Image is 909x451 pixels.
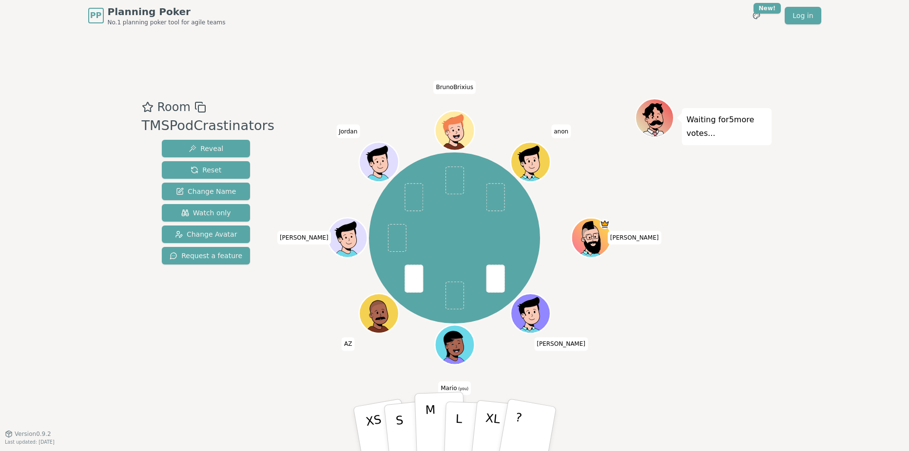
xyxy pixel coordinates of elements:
[162,225,250,243] button: Change Avatar
[162,140,250,157] button: Reveal
[748,7,765,24] button: New!
[534,338,588,351] span: Click to change your name
[277,231,331,244] span: Click to change your name
[162,183,250,200] button: Change Name
[189,144,223,153] span: Reveal
[433,80,476,94] span: Click to change your name
[5,430,51,438] button: Version0.9.2
[162,204,250,222] button: Watch only
[336,125,360,138] span: Click to change your name
[5,439,55,445] span: Last updated: [DATE]
[600,219,609,229] span: Toce is the host
[175,229,237,239] span: Change Avatar
[162,161,250,179] button: Reset
[436,326,473,363] button: Click to change your avatar
[142,98,154,116] button: Add as favourite
[142,116,274,136] div: TMSPodCrastinators
[88,5,226,26] a: PPPlanning PokerNo.1 planning poker tool for agile teams
[90,10,101,21] span: PP
[754,3,781,14] div: New!
[176,187,236,196] span: Change Name
[108,19,226,26] span: No.1 planning poker tool for agile teams
[191,165,221,175] span: Reset
[457,387,469,391] span: (you)
[162,247,250,264] button: Request a feature
[687,113,767,140] p: Waiting for 5 more votes...
[181,208,231,218] span: Watch only
[438,381,471,395] span: Click to change your name
[342,338,354,351] span: Click to change your name
[15,430,51,438] span: Version 0.9.2
[551,125,571,138] span: Click to change your name
[608,231,661,244] span: Click to change your name
[785,7,821,24] a: Log in
[157,98,191,116] span: Room
[170,251,242,261] span: Request a feature
[108,5,226,19] span: Planning Poker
